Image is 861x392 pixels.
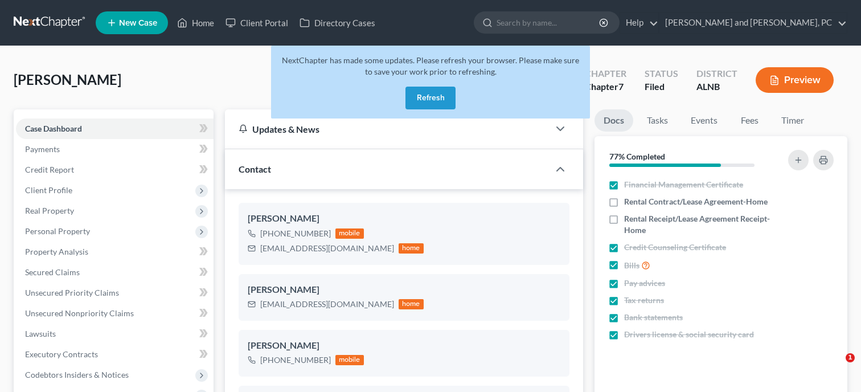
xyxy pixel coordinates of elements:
a: Client Portal [220,13,294,33]
span: Codebtors Insiders & Notices [25,370,129,379]
strong: 77% Completed [609,152,665,161]
iframe: Intercom live chat [822,353,850,381]
div: ALNB [696,80,737,93]
button: Refresh [405,87,456,109]
div: [PERSON_NAME] [248,283,560,297]
span: [PERSON_NAME] [14,71,121,88]
a: Help [620,13,658,33]
span: Executory Contracts [25,349,98,359]
input: Search by name... [497,12,601,33]
a: Lawsuits [16,324,214,344]
span: Real Property [25,206,74,215]
span: Bills [624,260,639,271]
span: Rental Receipt/Lease Agreement Receipt-Home [624,213,774,236]
span: Client Profile [25,185,72,195]
a: Fees [731,109,768,132]
div: Chapter [585,67,626,80]
div: [EMAIL_ADDRESS][DOMAIN_NAME] [260,299,394,310]
button: Preview [756,67,834,93]
a: Home [171,13,220,33]
div: mobile [335,228,364,239]
div: home [399,243,424,254]
div: Updates & News [239,123,535,135]
span: Pay advices [624,277,665,289]
div: [PERSON_NAME] [248,212,560,226]
div: [PHONE_NUMBER] [260,354,331,366]
a: Events [682,109,727,132]
span: Payments [25,144,60,154]
a: Docs [594,109,633,132]
span: Unsecured Nonpriority Claims [25,308,134,318]
span: 7 [618,81,624,92]
a: Property Analysis [16,242,214,262]
a: Credit Report [16,160,214,180]
span: Credit Report [25,165,74,174]
div: home [399,299,424,309]
span: New Case [119,19,157,27]
div: Chapter [585,80,626,93]
div: Filed [645,80,678,93]
div: mobile [335,355,364,365]
span: Personal Property [25,226,90,236]
a: Tasks [638,109,677,132]
span: NextChapter has made some updates. Please refresh your browser. Please make sure to save your wor... [282,55,579,76]
div: [PERSON_NAME] [248,339,560,353]
a: [PERSON_NAME] and [PERSON_NAME], PC [659,13,847,33]
span: Case Dashboard [25,124,82,133]
div: [EMAIL_ADDRESS][DOMAIN_NAME] [260,243,394,254]
div: District [696,67,737,80]
span: Bank statements [624,312,683,323]
a: Executory Contracts [16,344,214,365]
div: Status [645,67,678,80]
span: Unsecured Priority Claims [25,288,119,297]
a: Case Dashboard [16,119,214,139]
span: Credit Counseling Certificate [624,242,726,253]
a: Payments [16,139,214,160]
span: Lawsuits [25,329,56,338]
span: 1 [846,353,855,362]
div: [PHONE_NUMBER] [260,228,331,239]
a: Unsecured Nonpriority Claims [16,303,214,324]
span: Secured Claims [25,267,80,277]
span: Property Analysis [25,247,88,256]
span: Drivers license & social security card [624,329,754,340]
a: Directory Cases [294,13,381,33]
a: Unsecured Priority Claims [16,283,214,303]
a: Secured Claims [16,262,214,283]
span: Contact [239,164,271,174]
span: Financial Management Certificate [624,179,743,190]
span: Rental Contract/Lease Agreement-Home [624,196,768,207]
span: Tax returns [624,295,664,306]
a: Timer [772,109,813,132]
